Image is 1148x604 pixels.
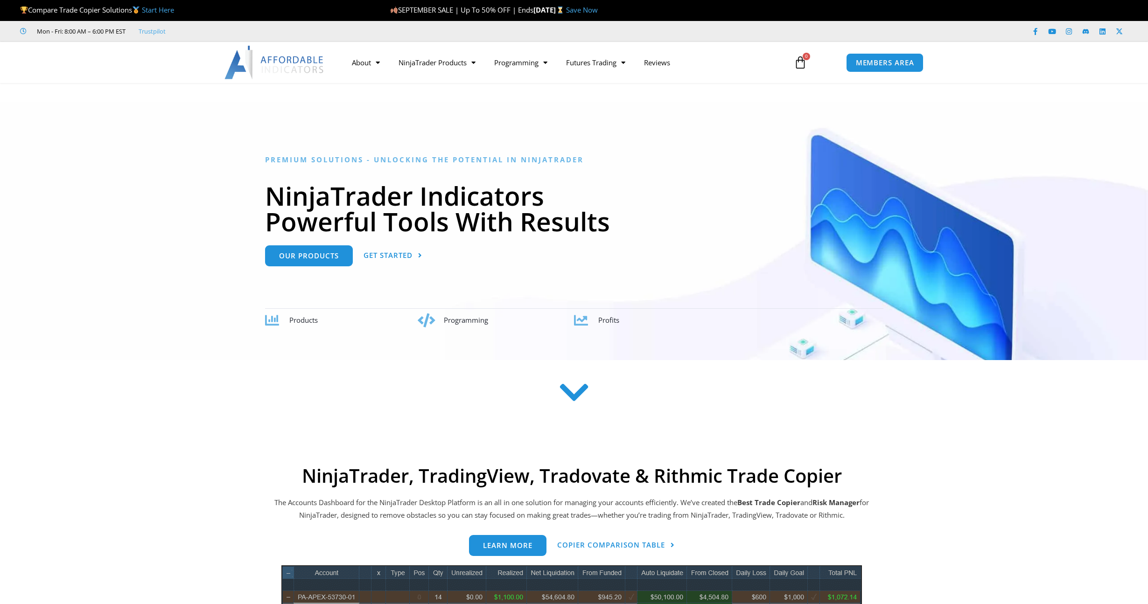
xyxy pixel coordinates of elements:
[856,59,914,66] span: MEMBERS AREA
[803,53,810,60] span: 0
[364,252,413,259] span: Get Started
[273,496,870,522] p: The Accounts Dashboard for the NinjaTrader Desktop Platform is an all in one solution for managin...
[444,315,488,325] span: Programming
[265,155,883,164] h6: Premium Solutions - Unlocking the Potential in NinjaTrader
[557,542,665,548] span: Copier Comparison Table
[557,535,675,556] a: Copier Comparison Table
[469,535,546,556] a: Learn more
[390,5,533,14] span: SEPTEMBER SALE | Up To 50% OFF | Ends
[557,7,564,14] img: ⌛
[533,5,566,14] strong: [DATE]
[35,26,126,37] span: Mon - Fri: 8:00 AM – 6:00 PM EST
[20,5,174,14] span: Compare Trade Copier Solutions
[343,52,389,73] a: About
[343,52,783,73] nav: Menu
[279,252,339,259] span: Our Products
[21,7,28,14] img: 🏆
[265,183,883,234] h1: NinjaTrader Indicators Powerful Tools With Results
[224,46,325,79] img: LogoAI | Affordable Indicators – NinjaTrader
[139,26,166,37] a: Trustpilot
[566,5,598,14] a: Save Now
[289,315,318,325] span: Products
[273,465,870,487] h2: NinjaTrader, TradingView, Tradovate & Rithmic Trade Copier
[598,315,619,325] span: Profits
[389,52,485,73] a: NinjaTrader Products
[483,542,532,549] span: Learn more
[364,245,422,266] a: Get Started
[737,498,800,507] b: Best Trade Copier
[557,52,635,73] a: Futures Trading
[485,52,557,73] a: Programming
[133,7,140,14] img: 🥇
[142,5,174,14] a: Start Here
[812,498,860,507] strong: Risk Manager
[391,7,398,14] img: 🍂
[846,53,924,72] a: MEMBERS AREA
[635,52,679,73] a: Reviews
[780,49,821,76] a: 0
[265,245,353,266] a: Our Products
